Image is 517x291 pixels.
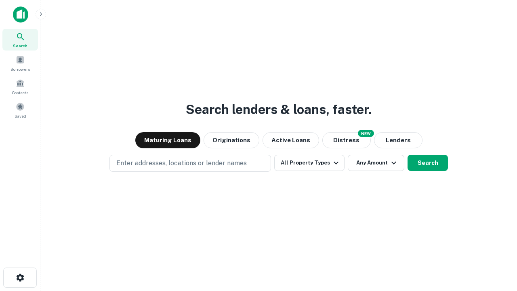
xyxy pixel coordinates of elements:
[135,132,200,148] button: Maturing Loans
[2,29,38,51] a: Search
[11,66,30,72] span: Borrowers
[116,158,247,168] p: Enter addresses, locations or lender names
[477,226,517,265] iframe: Chat Widget
[2,52,38,74] a: Borrowers
[263,132,319,148] button: Active Loans
[2,99,38,121] a: Saved
[2,76,38,97] a: Contacts
[204,132,259,148] button: Originations
[358,130,374,137] div: NEW
[15,113,26,119] span: Saved
[13,42,27,49] span: Search
[322,132,371,148] button: Search distressed loans with lien and other non-mortgage details.
[348,155,404,171] button: Any Amount
[13,6,28,23] img: capitalize-icon.png
[109,155,271,172] button: Enter addresses, locations or lender names
[186,100,372,119] h3: Search lenders & loans, faster.
[12,89,28,96] span: Contacts
[274,155,345,171] button: All Property Types
[408,155,448,171] button: Search
[374,132,422,148] button: Lenders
